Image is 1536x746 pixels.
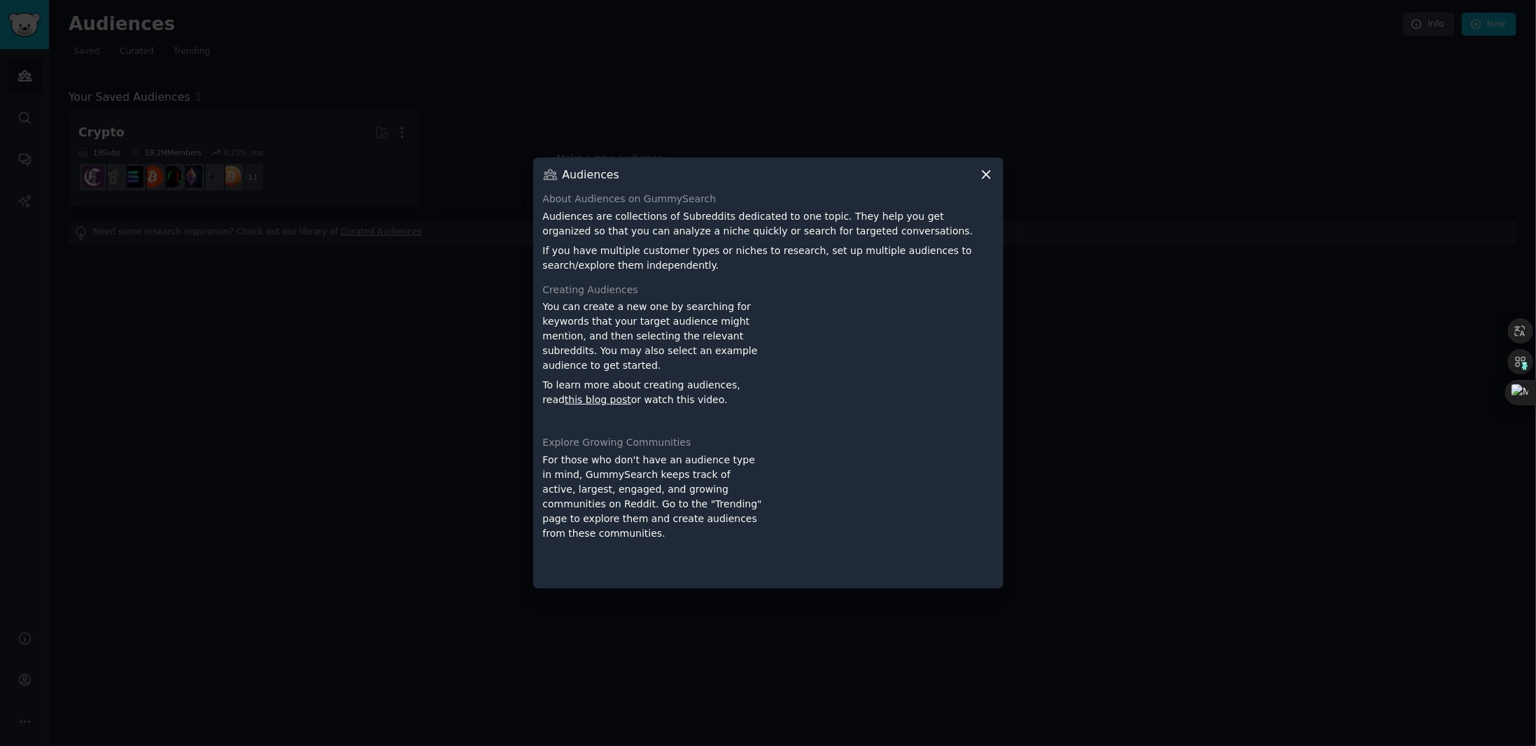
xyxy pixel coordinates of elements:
iframe: YouTube video player [773,300,994,425]
div: Explore Growing Communities [543,435,994,450]
div: Creating Audiences [543,283,994,297]
h3: Audiences [563,167,619,182]
div: About Audiences on GummySearch [543,192,994,206]
a: this blog post [565,394,631,405]
p: Audiences are collections of Subreddits dedicated to one topic. They help you get organized so th... [543,209,994,239]
p: If you have multiple customer types or niches to research, set up multiple audiences to search/ex... [543,244,994,273]
iframe: YouTube video player [773,453,994,579]
p: You can create a new one by searching for keywords that your target audience might mention, and t... [543,300,763,373]
div: For those who don't have an audience type in mind, GummySearch keeps track of active, largest, en... [543,453,763,579]
p: To learn more about creating audiences, read or watch this video. [543,378,763,407]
